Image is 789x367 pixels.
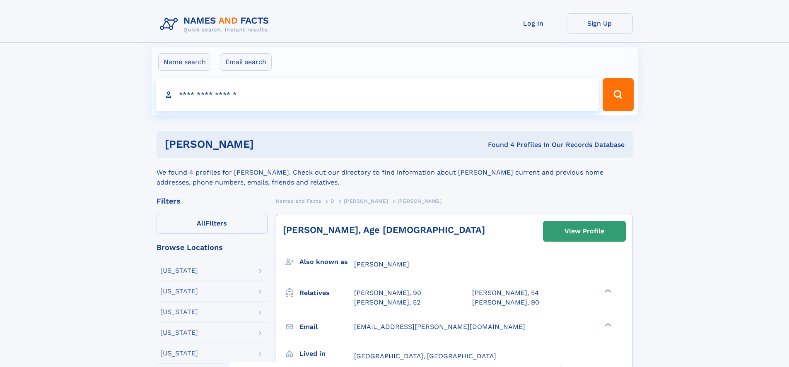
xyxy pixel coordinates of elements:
[283,225,485,235] a: [PERSON_NAME], Age [DEMOGRAPHIC_DATA]
[220,53,272,71] label: Email search
[157,158,633,187] div: We found 4 profiles for [PERSON_NAME]. Check out our directory to find information about [PERSON_...
[160,267,198,274] div: [US_STATE]
[299,286,354,300] h3: Relatives
[157,244,268,251] div: Browse Locations
[165,139,371,149] h1: [PERSON_NAME]
[299,347,354,361] h3: Lived in
[565,222,604,241] div: View Profile
[354,352,496,360] span: [GEOGRAPHIC_DATA], [GEOGRAPHIC_DATA]
[160,329,198,336] div: [US_STATE]
[500,13,567,34] a: Log In
[354,260,409,268] span: [PERSON_NAME]
[197,219,205,227] span: All
[160,288,198,295] div: [US_STATE]
[602,322,612,327] div: ❯
[472,298,539,307] a: [PERSON_NAME], 90
[331,198,335,204] span: D
[157,13,276,36] img: Logo Names and Facts
[299,320,354,334] h3: Email
[156,78,599,111] input: search input
[331,196,335,206] a: D
[344,198,388,204] span: [PERSON_NAME]
[354,323,525,331] span: [EMAIL_ADDRESS][PERSON_NAME][DOMAIN_NAME]
[160,350,198,357] div: [US_STATE]
[567,13,633,34] a: Sign Up
[344,196,388,206] a: [PERSON_NAME]
[371,140,625,149] div: Found 4 Profiles In Our Records Database
[603,78,633,111] button: Search Button
[354,288,421,297] a: [PERSON_NAME], 90
[299,255,354,269] h3: Also known as
[158,53,211,71] label: Name search
[602,288,612,294] div: ❯
[276,196,321,206] a: Names and Facts
[398,198,442,204] span: [PERSON_NAME]
[157,197,268,205] div: Filters
[354,298,420,307] a: [PERSON_NAME], 52
[160,309,198,315] div: [US_STATE]
[157,214,268,234] label: Filters
[543,221,625,241] a: View Profile
[472,288,539,297] a: [PERSON_NAME], 54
